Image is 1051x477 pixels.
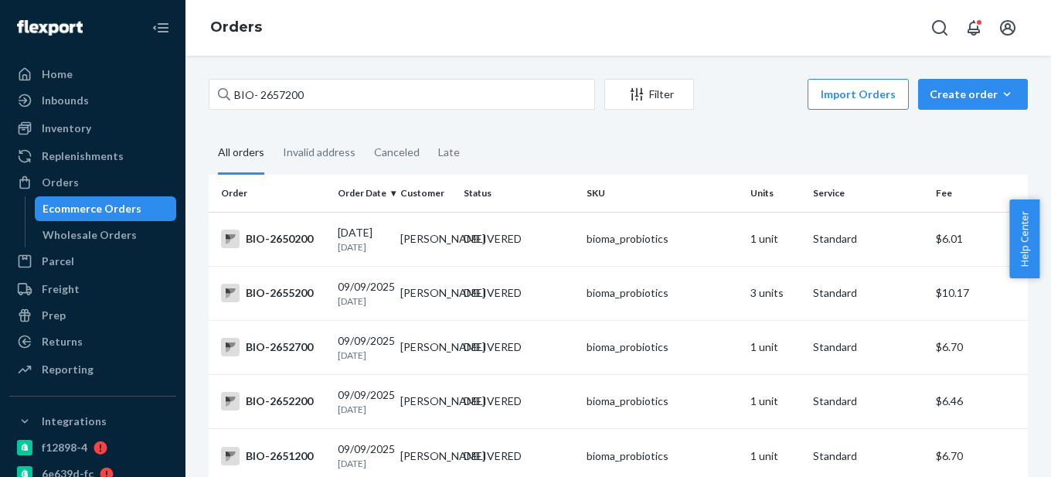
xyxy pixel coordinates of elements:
a: Parcel [9,249,176,274]
div: 09/09/2025 [338,387,388,416]
p: [DATE] [338,240,388,254]
div: BIO-2655200 [221,284,325,302]
a: Reporting [9,357,176,382]
td: 1 unit [744,374,807,428]
td: [PERSON_NAME] [394,266,457,320]
a: Replenishments [9,144,176,169]
div: Create order [930,87,1016,102]
div: 09/09/2025 [338,333,388,362]
th: SKU [580,175,744,212]
input: Search orders [209,79,595,110]
div: 09/09/2025 [338,441,388,470]
p: [DATE] [338,403,388,416]
div: All orders [218,132,264,175]
div: Prep [42,308,66,323]
div: Integrations [42,414,107,429]
div: DELIVERED [464,285,522,301]
th: Fee [930,175,1028,212]
p: Standard [813,285,923,301]
div: bioma_probiotics [587,285,738,301]
p: [DATE] [338,295,388,308]
div: Canceled [374,132,420,172]
div: BIO-2652200 [221,392,325,411]
div: Replenishments [42,148,124,164]
div: bioma_probiotics [587,339,738,355]
p: [DATE] [338,457,388,470]
a: Returns [9,329,176,354]
p: [DATE] [338,349,388,362]
td: $6.46 [930,374,1028,428]
p: Standard [813,394,923,409]
div: DELIVERED [464,448,522,464]
div: Parcel [42,254,74,269]
div: BIO-2652700 [221,338,325,356]
div: Ecommerce Orders [43,201,141,216]
a: Home [9,62,176,87]
img: Flexport logo [17,20,83,36]
div: DELIVERED [464,231,522,247]
div: Freight [42,281,80,297]
div: Reporting [42,362,94,377]
td: 1 unit [744,212,807,266]
div: bioma_probiotics [587,448,738,464]
button: Import Orders [808,79,909,110]
a: Orders [210,19,262,36]
p: Standard [813,231,923,247]
a: Wholesale Orders [35,223,177,247]
div: Wholesale Orders [43,227,137,243]
div: Returns [42,334,83,349]
div: Orders [42,175,79,190]
div: Invalid address [283,132,355,172]
th: Order [209,175,332,212]
div: Late [438,132,460,172]
div: BIO-2651200 [221,447,325,465]
button: Filter [604,79,694,110]
th: Service [807,175,930,212]
button: Open account menu [992,12,1023,43]
a: Inbounds [9,88,176,113]
div: BIO-2650200 [221,230,325,248]
p: Standard [813,339,923,355]
div: Inbounds [42,93,89,108]
td: 1 unit [744,320,807,374]
button: Close Navigation [145,12,176,43]
button: Create order [918,79,1028,110]
ol: breadcrumbs [198,5,274,50]
td: [PERSON_NAME] [394,374,457,428]
div: Customer [400,186,451,199]
th: Units [744,175,807,212]
p: Standard [813,448,923,464]
div: Home [42,66,73,82]
button: Integrations [9,409,176,434]
th: Order Date [332,175,394,212]
button: Open Search Box [924,12,955,43]
button: Open notifications [958,12,989,43]
div: bioma_probiotics [587,231,738,247]
div: [DATE] [338,225,388,254]
div: f12898-4 [42,440,87,455]
td: $6.70 [930,320,1028,374]
td: $6.01 [930,212,1028,266]
td: 3 units [744,266,807,320]
div: DELIVERED [464,394,522,409]
div: DELIVERED [464,339,522,355]
div: bioma_probiotics [587,394,738,409]
a: Prep [9,303,176,328]
div: 09/09/2025 [338,279,388,308]
th: Status [457,175,580,212]
a: Freight [9,277,176,302]
td: [PERSON_NAME] [394,212,457,266]
a: Orders [9,170,176,195]
a: Inventory [9,116,176,141]
a: Ecommerce Orders [35,196,177,221]
div: Inventory [42,121,91,136]
div: Filter [605,87,693,102]
a: f12898-4 [9,435,176,460]
td: [PERSON_NAME] [394,320,457,374]
button: Help Center [1009,199,1039,278]
td: $10.17 [930,266,1028,320]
